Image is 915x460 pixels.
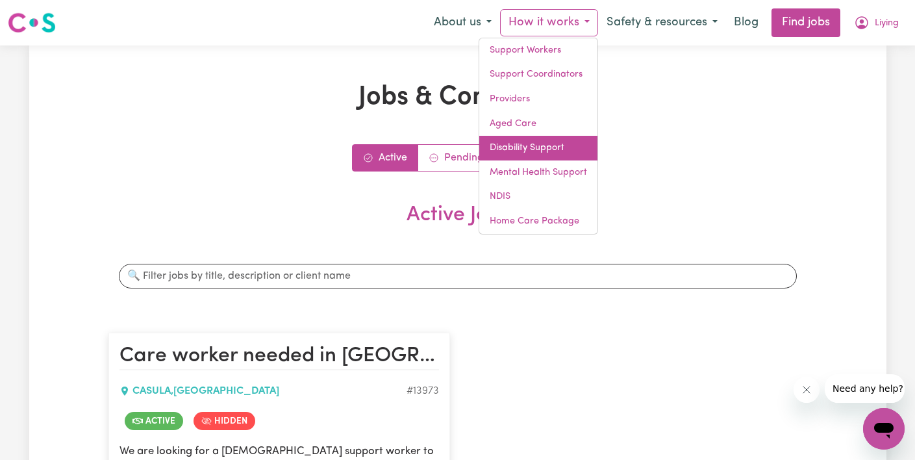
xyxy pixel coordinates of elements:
[119,344,439,370] h2: Care worker needed in CASULA NSW
[825,374,905,403] iframe: Message from company
[479,136,597,160] a: Disability Support
[8,11,56,34] img: Careseekers logo
[875,16,899,31] span: Liying
[846,9,907,36] button: My Account
[794,377,820,403] iframe: Close message
[479,62,597,87] a: Support Coordinators
[479,38,597,63] a: Support Workers
[771,8,840,37] a: Find jobs
[125,412,183,430] span: Job is active
[863,408,905,450] iframe: Button to launch messaging window
[598,9,726,36] button: Safety & resources
[119,383,407,399] div: CASULA , [GEOGRAPHIC_DATA]
[108,82,807,113] h1: Jobs & Contracts
[500,9,598,36] button: How it works
[726,8,766,37] a: Blog
[479,112,597,136] a: Aged Care
[479,209,597,234] a: Home Care Package
[479,185,597,209] a: NDIS
[353,145,418,171] a: Active jobs
[108,203,807,248] h2: Active Jobs
[8,8,56,38] a: Careseekers logo
[479,87,597,112] a: Providers
[119,264,797,288] input: 🔍 Filter jobs by title, description or client name
[418,145,495,171] a: Contracts pending review
[479,38,598,235] div: How it works
[479,160,597,185] a: Mental Health Support
[425,9,500,36] button: About us
[194,412,255,430] span: Job is hidden
[407,383,439,399] div: Job ID #13973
